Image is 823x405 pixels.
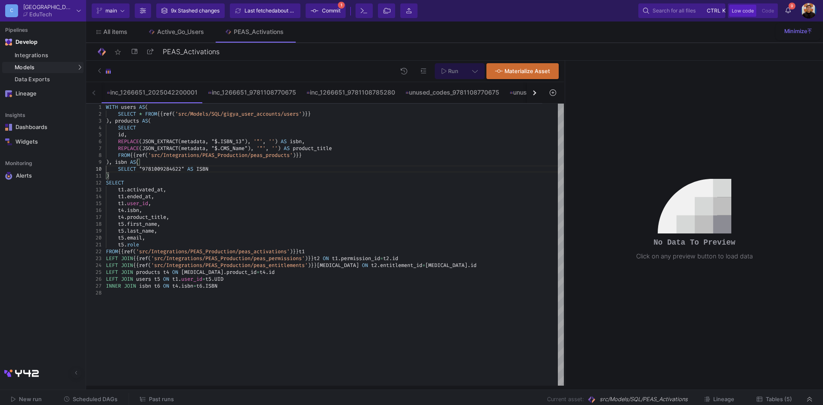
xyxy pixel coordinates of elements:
a: Navigation iconWidgets [2,135,84,149]
span: }} [293,248,299,255]
div: Data Exports [15,76,81,83]
span: JOIN [121,276,133,282]
div: unused_codes_9781108770675 [405,89,499,96]
button: ctrlk [704,6,721,16]
span: Low code [732,8,754,14]
span: Code [762,8,774,14]
span: . [124,234,127,241]
span: '' [269,138,275,145]
span: {{ [118,248,124,255]
div: Develop [15,39,28,46]
div: 16 [86,207,102,214]
span: users [136,276,151,282]
span: AS [187,166,193,172]
span: , [263,138,266,145]
div: Alerts [16,172,72,180]
span: [MEDICAL_DATA] [425,262,467,269]
div: 27 [86,282,102,289]
span: ( [139,145,142,152]
span: AS [139,104,145,110]
span: , [166,214,169,221]
span: SELECT [118,124,136,131]
span: t5 [118,234,124,241]
div: 22 [86,248,102,255]
span: {{ [133,262,139,269]
button: 9 [780,3,796,18]
span: . [124,193,127,200]
span: t5 [118,241,124,248]
span: t1 [118,200,124,207]
span: '"' [257,145,266,152]
span: ref [136,152,145,159]
span: t5 [118,221,124,227]
a: Data Exports [2,74,84,85]
span: ON [163,276,169,282]
span: FROM [118,152,130,159]
button: main [92,3,130,18]
span: t6 [196,282,202,289]
span: ( [136,159,139,166]
div: Click on any preview button to load data [636,252,753,261]
span: t2 [314,255,320,262]
span: products [136,269,160,276]
span: . [124,221,127,227]
span: AS [281,138,287,145]
button: Search for all filesctrlk [638,3,725,18]
button: Code [759,5,777,17]
span: isbn [115,159,127,166]
span: 9 [789,3,795,9]
span: id [470,262,476,269]
span: ON [163,282,169,289]
span: first_name [127,221,157,227]
img: SQL-Model type child icon [208,91,212,95]
div: 1 [86,104,102,110]
span: . [338,255,341,262]
span: = [422,262,425,269]
span: Models [15,64,35,71]
span: . [266,269,269,276]
span: t6 [154,282,160,289]
img: Navigation icon [5,90,12,97]
div: 9 [86,159,102,166]
img: SQL-Model type child icon [105,68,111,74]
span: ctrl [707,6,721,16]
span: SELECT [118,110,136,117]
span: 'src/Integrations/PEAS_Production/peas_permissions [151,255,302,262]
span: ( [133,248,136,255]
span: {{ [157,110,163,117]
span: ), [106,117,112,124]
span: k [722,6,726,16]
span: . [389,255,392,262]
a: Navigation iconLineage [2,87,84,101]
span: entitlement_id [380,262,422,269]
button: Materialize Asset [486,63,559,79]
span: 'src/Models/SQL/gigya_user_accounts/users' [175,110,302,117]
span: = [257,269,260,276]
span: ) [305,255,308,262]
span: users [121,104,136,110]
span: user_id [181,276,202,282]
span: LEFT [106,269,118,276]
span: Lineage [713,396,734,402]
span: [MEDICAL_DATA] [181,269,223,276]
span: ( [145,104,148,110]
span: , [205,138,208,145]
span: t2 [383,255,389,262]
span: "9781009284622" [139,166,184,172]
button: Commit [306,3,346,18]
div: 13 [86,186,102,193]
div: Integrations [15,52,81,59]
span: WITH [106,104,118,110]
div: inc_1266651_2025042200001 [107,89,198,96]
span: isbn [290,138,302,145]
span: about 1 hour ago [275,7,315,14]
span: t5 [154,276,160,282]
div: 2 [86,110,102,117]
div: Widgets [15,138,71,145]
div: 14 [86,193,102,200]
span: ( [178,145,181,152]
div: 15 [86,200,102,207]
span: permission_id [341,255,380,262]
div: 7 [86,145,102,152]
span: {{ [130,152,136,159]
